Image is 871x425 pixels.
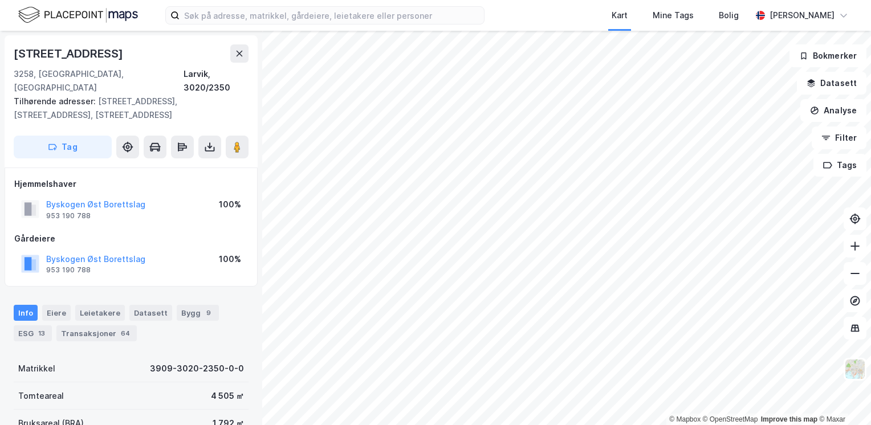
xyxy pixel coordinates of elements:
div: 9 [203,307,214,318]
div: 3258, [GEOGRAPHIC_DATA], [GEOGRAPHIC_DATA] [14,67,184,95]
div: Info [14,305,38,321]
div: 100% [219,252,241,266]
div: [STREET_ADDRESS] [14,44,125,63]
div: Transaksjoner [56,325,137,341]
div: Mine Tags [653,9,694,22]
div: Bygg [177,305,219,321]
a: OpenStreetMap [703,415,758,423]
div: Matrikkel [18,362,55,375]
div: 953 190 788 [46,211,91,220]
div: 64 [119,328,132,339]
div: 4 505 ㎡ [211,389,244,403]
button: Datasett [797,72,866,95]
div: Kontrollprogram for chat [814,370,871,425]
button: Filter [812,126,866,149]
div: Eiere [42,305,71,321]
button: Bokmerker [789,44,866,67]
button: Tag [14,136,112,158]
div: Datasett [129,305,172,321]
div: 953 190 788 [46,265,91,275]
div: ESG [14,325,52,341]
div: 13 [36,328,47,339]
button: Analyse [800,99,866,122]
div: Bolig [719,9,739,22]
span: Tilhørende adresser: [14,96,98,106]
div: Gårdeiere [14,232,248,246]
img: logo.f888ab2527a4732fd821a326f86c7f29.svg [18,5,138,25]
div: Kart [612,9,628,22]
div: [STREET_ADDRESS], [STREET_ADDRESS], [STREET_ADDRESS] [14,95,239,122]
div: 100% [219,198,241,211]
div: Tomteareal [18,389,64,403]
img: Z [844,358,866,380]
iframe: Chat Widget [814,370,871,425]
a: Improve this map [761,415,817,423]
div: Larvik, 3020/2350 [184,67,249,95]
div: Leietakere [75,305,125,321]
div: 3909-3020-2350-0-0 [150,362,244,375]
input: Søk på adresse, matrikkel, gårdeiere, leietakere eller personer [180,7,484,24]
a: Mapbox [669,415,701,423]
button: Tags [813,154,866,177]
div: Hjemmelshaver [14,177,248,191]
div: [PERSON_NAME] [770,9,835,22]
